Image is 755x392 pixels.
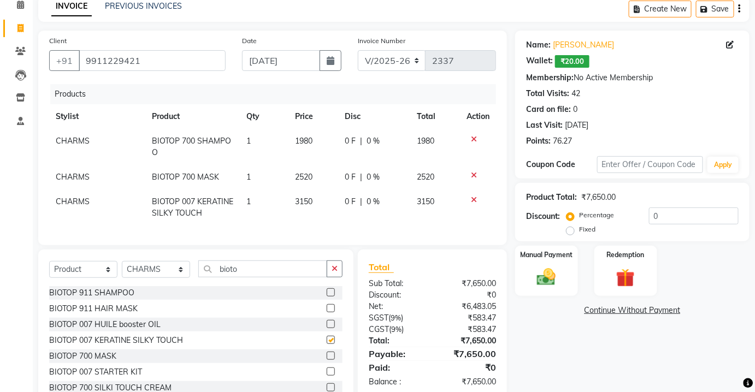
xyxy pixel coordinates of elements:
img: _cash.svg [531,266,562,288]
label: Percentage [579,210,614,220]
span: CGST [369,324,389,334]
div: Payable: [361,347,433,360]
div: Points: [526,135,551,147]
th: Action [460,104,496,129]
div: BIOTOP 007 KERATINE SILKY TOUCH [49,335,183,346]
label: Invoice Number [358,36,405,46]
div: BIOTOP 007 STARTER KIT [49,366,142,378]
span: CHARMS [56,172,90,182]
span: 9% [391,325,402,334]
div: Wallet: [526,55,553,68]
span: BIOTOP 700 SHAMPOO [152,136,231,157]
span: 0 F [345,135,356,147]
input: Search or Scan [198,260,327,277]
div: Paid: [361,361,433,374]
div: ₹7,650.00 [432,278,504,289]
div: Discount: [526,211,560,222]
div: Membership: [526,72,574,84]
label: Client [49,36,67,46]
span: BIOTOP 007 KERATINE SILKY TOUCH [152,197,233,218]
div: Net: [361,301,433,312]
th: Product [145,104,240,129]
span: | [360,171,362,183]
div: Coupon Code [526,159,597,170]
span: CHARMS [56,197,90,206]
div: Product Total: [526,192,577,203]
div: BIOTOP 911 SHAMPOO [49,287,134,299]
span: 2520 [417,172,434,182]
div: Total: [361,335,433,347]
span: 0 % [367,135,380,147]
span: 0 F [345,171,356,183]
label: Date [242,36,257,46]
div: 42 [571,88,580,99]
th: Stylist [49,104,145,129]
div: [DATE] [565,120,588,131]
span: | [360,135,362,147]
div: Total Visits: [526,88,569,99]
a: Continue Without Payment [517,305,747,316]
div: Balance : [361,376,433,388]
label: Redemption [607,250,645,260]
div: ( ) [361,312,433,324]
div: No Active Membership [526,72,739,84]
button: +91 [49,50,80,71]
div: ₹583.47 [432,324,504,335]
div: BIOTOP 911 HAIR MASK [49,303,138,314]
div: 0 [573,104,577,115]
div: ₹7,650.00 [432,347,504,360]
label: Fixed [579,224,595,234]
th: Total [410,104,460,129]
span: 0 % [367,196,380,207]
div: Sub Total: [361,278,433,289]
div: ₹583.47 [432,312,504,324]
span: 2520 [295,172,312,182]
span: SGST [369,313,388,323]
div: ₹7,650.00 [432,376,504,388]
span: 1 [246,136,251,146]
div: 76.27 [553,135,572,147]
span: 9% [391,313,401,322]
span: | [360,196,362,207]
div: Discount: [361,289,433,301]
div: BIOTOP 700 MASK [49,351,116,362]
label: Manual Payment [520,250,573,260]
div: Name: [526,39,551,51]
div: ₹6,483.05 [432,301,504,312]
button: Save [696,1,734,17]
div: BIOTOP 007 HUILE booster OIL [49,319,161,330]
span: Total [369,262,394,273]
span: 1 [246,172,251,182]
span: 0 F [345,196,356,207]
span: 0 % [367,171,380,183]
div: ₹0 [432,361,504,374]
span: 1980 [295,136,312,146]
div: Last Visit: [526,120,563,131]
div: Card on file: [526,104,571,115]
th: Price [288,104,338,129]
span: 3150 [417,197,434,206]
span: BIOTOP 700 MASK [152,172,219,182]
div: ₹0 [432,289,504,301]
span: ₹20.00 [555,55,589,68]
div: ₹7,650.00 [581,192,616,203]
div: ₹7,650.00 [432,335,504,347]
a: [PERSON_NAME] [553,39,614,51]
span: CHARMS [56,136,90,146]
button: Apply [707,157,739,173]
span: 3150 [295,197,312,206]
th: Disc [338,104,410,129]
div: Products [50,84,504,104]
span: 1 [246,197,251,206]
button: Create New [629,1,692,17]
img: _gift.svg [610,266,641,290]
a: PREVIOUS INVOICES [105,1,182,11]
input: Enter Offer / Coupon Code [597,156,704,173]
th: Qty [240,104,288,129]
input: Search by Name/Mobile/Email/Code [79,50,226,71]
span: 1980 [417,136,434,146]
div: ( ) [361,324,433,335]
